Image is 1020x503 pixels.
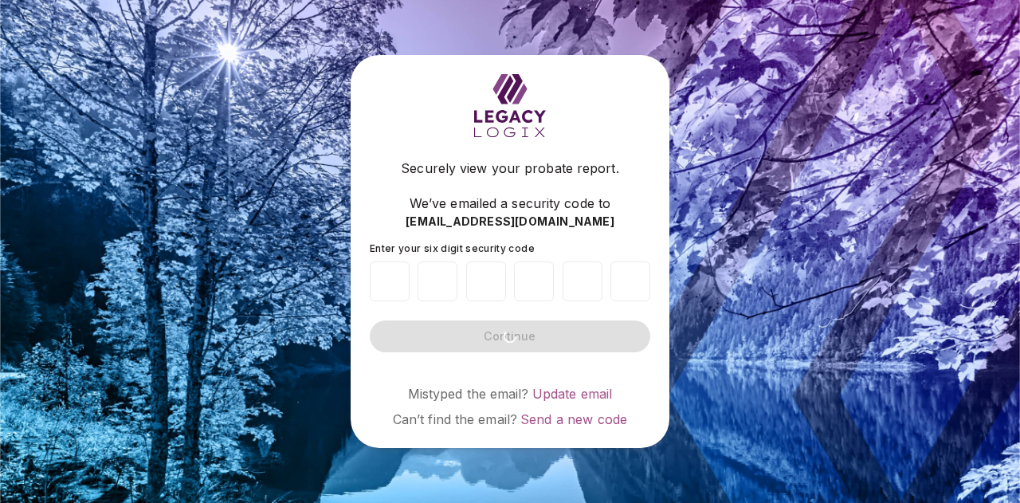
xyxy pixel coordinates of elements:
span: [EMAIL_ADDRESS][DOMAIN_NAME] [406,214,614,230]
span: Can’t find the email? [393,411,517,427]
a: Update email [532,386,613,402]
span: Securely view your probate report. [401,159,618,178]
span: We’ve emailed a security code to [410,194,610,213]
span: Mistyped the email? [408,386,529,402]
a: Send a new code [520,411,627,427]
span: Enter your six digit security code [370,242,535,254]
